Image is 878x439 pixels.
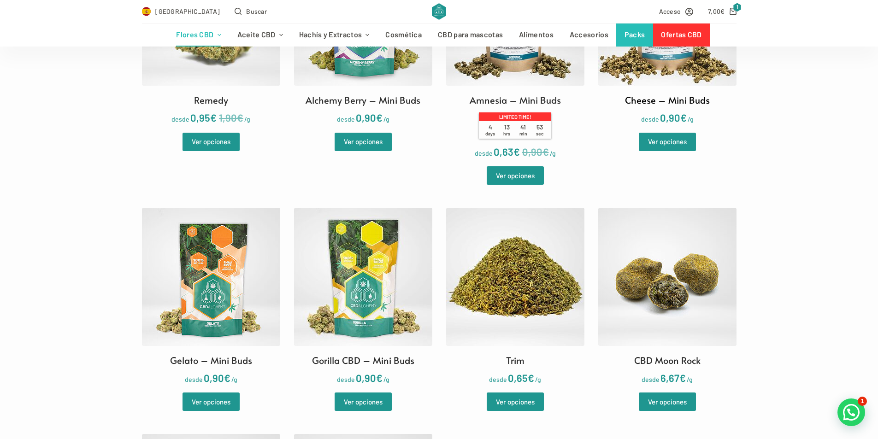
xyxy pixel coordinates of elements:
[528,372,534,384] span: €
[561,23,616,47] a: Accesorios
[294,208,432,386] a: Gorilla CBD – Mini Buds desde0,90€/g
[383,375,389,383] span: /g
[470,93,561,107] h2: Amnesia – Mini Buds
[155,6,220,17] span: [GEOGRAPHIC_DATA]
[659,6,694,17] a: Acceso
[432,3,446,20] img: CBD Alchemy
[708,6,736,17] a: Carro de compra
[224,372,230,384] span: €
[687,375,693,383] span: /g
[204,372,230,384] bdi: 0,90
[142,208,280,386] a: Gelato – Mini Buds desde0,90€/g
[688,115,694,123] span: /g
[489,375,507,383] span: desde
[377,23,430,47] a: Cosmética
[219,111,243,123] bdi: 1,90
[513,146,520,158] span: €
[170,353,252,367] h2: Gelato – Mini Buds
[485,131,495,136] span: days
[246,6,267,17] span: Buscar
[479,112,551,121] p: Limited time!
[237,111,243,123] span: €
[494,146,520,158] bdi: 0,63
[376,372,383,384] span: €
[531,123,548,137] span: 53
[376,111,383,123] span: €
[190,111,217,123] bdi: 0,95
[487,166,544,185] a: Elige las opciones para “Amnesia - Mini Buds”
[171,115,189,123] span: desde
[185,375,203,383] span: desde
[642,375,660,383] span: desde
[337,115,355,123] span: desde
[508,372,534,384] bdi: 0,65
[430,23,511,47] a: CBD para mascotas
[487,392,544,411] a: Elige las opciones para “Trim”
[210,111,217,123] span: €
[659,6,681,17] span: Acceso
[733,3,742,12] span: 1
[168,23,710,47] nav: Menú de cabecera
[639,133,696,151] a: Elige las opciones para “Cheese - Mini Buds”
[535,375,541,383] span: /g
[306,93,420,107] h2: Alchemy Berry – Mini Buds
[511,23,562,47] a: Alimentos
[625,93,710,107] h2: Cheese – Mini Buds
[356,372,383,384] bdi: 0,90
[522,146,549,158] bdi: 0,90
[446,208,584,386] a: Trim desde0,65€/g
[335,392,392,411] a: Elige las opciones para “Gorilla CBD - Mini Buds”
[639,392,696,411] a: Elige las opciones para “CBD Moon Rock”
[183,392,240,411] a: Elige las opciones para “Gelato - Mini Buds”
[231,375,237,383] span: /g
[337,375,355,383] span: desde
[708,7,725,15] bdi: 7,00
[660,111,687,123] bdi: 0,90
[291,23,377,47] a: Hachís y Extractos
[335,133,392,151] a: Elige las opciones para “Alchemy Berry - Mini Buds”
[519,131,527,136] span: min
[229,23,291,47] a: Aceite CBD
[660,372,686,384] bdi: 6,67
[679,372,686,384] span: €
[383,115,389,123] span: /g
[634,353,701,367] h2: CBD Moon Rock
[503,131,510,136] span: hrs
[542,146,549,158] span: €
[720,7,725,15] span: €
[506,353,524,367] h2: Trim
[499,123,515,137] span: 13
[641,115,659,123] span: desde
[515,123,532,137] span: 41
[168,23,229,47] a: Flores CBD
[183,133,240,151] a: Elige las opciones para “Remedy”
[653,23,710,47] a: Ofertas CBD
[142,6,220,17] a: Select Country
[235,6,267,17] button: Abrir formulario de búsqueda
[598,208,737,386] a: CBD Moon Rock desde6,67€/g
[482,123,499,137] span: 4
[536,131,543,136] span: sec
[312,353,414,367] h2: Gorilla CBD – Mini Buds
[616,23,653,47] a: Packs
[356,111,383,123] bdi: 0,90
[194,93,228,107] h2: Remedy
[475,149,493,157] span: desde
[142,7,151,16] img: ES Flag
[680,111,687,123] span: €
[244,115,250,123] span: /g
[550,149,556,157] span: /g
